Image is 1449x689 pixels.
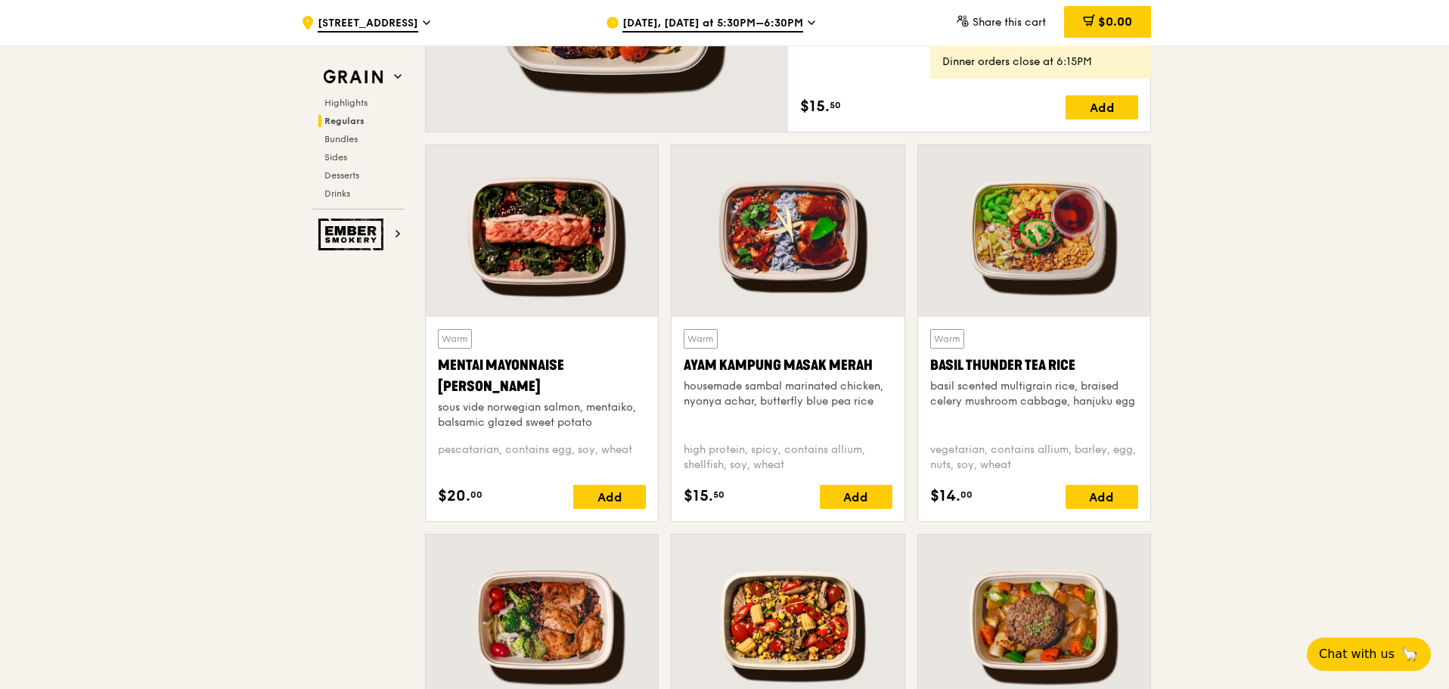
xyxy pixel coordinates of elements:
[942,54,1139,70] div: Dinner orders close at 6:15PM
[438,400,646,430] div: sous vide norwegian salmon, mentaiko, balsamic glazed sweet potato
[713,489,724,501] span: 50
[1066,95,1138,119] div: Add
[573,485,646,509] div: Add
[438,485,470,507] span: $20.
[830,99,841,111] span: 50
[1319,645,1395,663] span: Chat with us
[973,16,1046,29] span: Share this cart
[930,355,1138,376] div: Basil Thunder Tea Rice
[438,442,646,473] div: pescatarian, contains egg, soy, wheat
[622,16,803,33] span: [DATE], [DATE] at 5:30PM–6:30PM
[318,219,388,250] img: Ember Smokery web logo
[930,442,1138,473] div: vegetarian, contains allium, barley, egg, nuts, soy, wheat
[684,329,718,349] div: Warm
[684,485,713,507] span: $15.
[324,134,358,144] span: Bundles
[324,170,359,181] span: Desserts
[1307,638,1431,671] button: Chat with us🦙
[684,379,892,409] div: housemade sambal marinated chicken, nyonya achar, butterfly blue pea rice
[324,152,347,163] span: Sides
[324,188,350,199] span: Drinks
[324,116,365,126] span: Regulars
[470,489,482,501] span: 00
[684,355,892,376] div: Ayam Kampung Masak Merah
[1098,14,1132,29] span: $0.00
[930,329,964,349] div: Warm
[1066,485,1138,509] div: Add
[820,485,892,509] div: Add
[438,355,646,397] div: Mentai Mayonnaise [PERSON_NAME]
[930,379,1138,409] div: basil scented multigrain rice, braised celery mushroom cabbage, hanjuku egg
[800,95,830,118] span: $15.
[438,329,472,349] div: Warm
[684,442,892,473] div: high protein, spicy, contains allium, shellfish, soy, wheat
[930,485,960,507] span: $14.
[960,489,973,501] span: 00
[324,98,368,108] span: Highlights
[318,16,418,33] span: [STREET_ADDRESS]
[1401,645,1419,663] span: 🦙
[318,64,388,91] img: Grain web logo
